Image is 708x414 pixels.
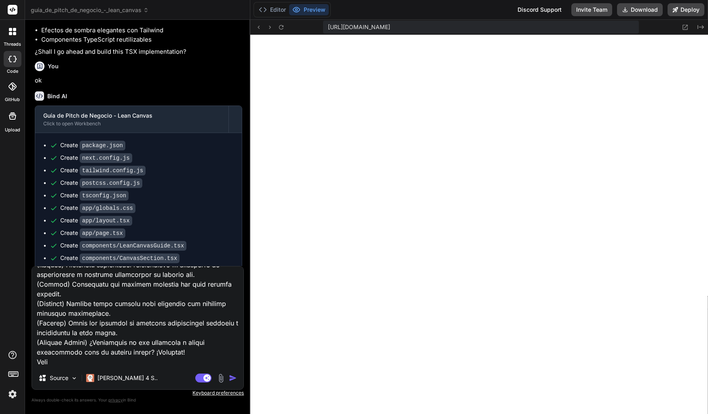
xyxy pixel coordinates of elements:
[80,178,142,188] code: postcss.config.js
[7,68,18,75] label: code
[80,241,186,251] code: components/LeanCanvasGuide.tsx
[80,216,132,226] code: app/layout.tsx
[86,374,94,382] img: Claude 4 Sonnet
[60,229,125,237] div: Create
[513,3,566,16] div: Discord Support
[216,374,226,383] img: attachment
[5,96,20,103] label: GitHub
[80,141,125,150] code: package.json
[41,26,242,35] li: Efectos de sombra elegantes con Tailwind
[97,374,158,382] p: [PERSON_NAME] 4 S..
[5,127,20,133] label: Upload
[617,3,663,16] button: Download
[60,204,135,212] div: Create
[50,374,68,382] p: Source
[229,374,237,382] img: icon
[6,387,19,401] img: settings
[43,120,220,127] div: Click to open Workbench
[80,203,135,213] code: app/globals.css
[60,241,186,250] div: Create
[80,253,180,263] code: components/CanvasSection.tsx
[60,141,125,150] div: Create
[41,35,242,44] li: Componentes TypeScript reutilizables
[4,41,21,48] label: threads
[668,3,704,16] button: Deploy
[32,266,243,367] textarea: lore ipsumdol si ametc, adi elitsed: Doei tempor: (Incididu) Utlabor et doloremagna al enimad mi ...
[60,191,129,200] div: Create
[32,390,244,396] p: Keyboard preferences
[256,4,289,15] button: Editor
[328,23,390,31] span: [URL][DOMAIN_NAME]
[60,216,132,225] div: Create
[60,166,146,175] div: Create
[43,112,220,120] div: Guía de Pitch de Negocio - Lean Canvas
[47,92,67,100] h6: Bind AI
[571,3,612,16] button: Invite Team
[35,76,242,85] p: ok
[60,254,180,262] div: Create
[108,397,123,402] span: privacy
[80,166,146,175] code: tailwind.config.js
[31,6,149,14] span: guía_de_pitch_de_negocio_-_lean_canvas
[80,191,129,201] code: tsconfig.json
[32,396,244,404] p: Always double-check its answers. Your in Bind
[250,35,708,414] iframe: Preview
[60,179,142,187] div: Create
[48,62,59,70] h6: You
[71,375,78,382] img: Pick Models
[80,228,125,238] code: app/page.tsx
[35,106,228,133] button: Guía de Pitch de Negocio - Lean CanvasClick to open Workbench
[35,47,242,57] p: ¿Shall I go ahead and build this TSX implementation?
[60,154,132,162] div: Create
[289,4,329,15] button: Preview
[80,153,132,163] code: next.config.js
